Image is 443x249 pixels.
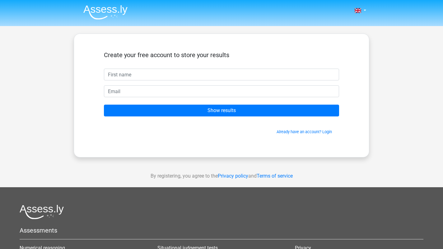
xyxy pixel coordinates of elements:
h5: Create your free account to store your results [104,51,339,59]
img: Assessly logo [20,205,64,219]
input: Email [104,85,339,97]
a: Terms of service [257,173,293,179]
a: Privacy policy [218,173,248,179]
input: First name [104,69,339,80]
input: Show results [104,105,339,116]
img: Assessly [83,5,128,20]
a: Already have an account? Login [277,129,332,134]
h5: Assessments [20,227,423,234]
